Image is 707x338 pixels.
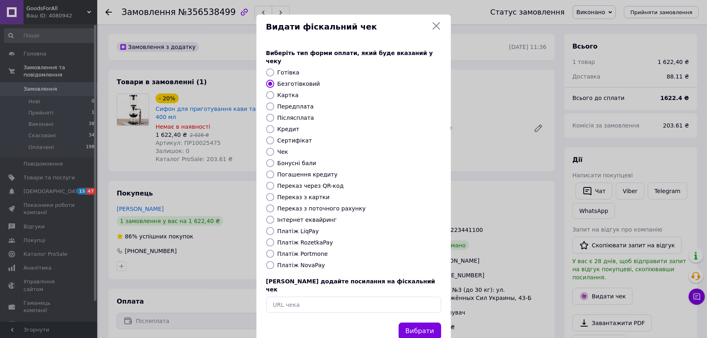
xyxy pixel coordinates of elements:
label: Готівка [278,69,299,76]
label: Кредит [278,126,299,132]
span: Виберіть тип форми оплати, який буде вказаний у чеку [266,50,433,64]
label: Переказ через QR-код [278,183,344,189]
label: Платіж RozetkaPay [278,239,333,246]
label: Переказ з поточного рахунку [278,205,366,212]
label: Сертифікат [278,137,312,144]
label: Інтернет еквайринг [278,217,337,223]
label: Переказ з картки [278,194,330,200]
label: Платіж NovaPay [278,262,325,268]
label: Погашення кредиту [278,171,338,178]
span: Видати фіскальний чек [266,21,428,33]
label: Картка [278,92,299,98]
label: Передплата [278,103,314,110]
label: Чек [278,149,288,155]
label: Післясплата [278,115,314,121]
label: Бонусні бали [278,160,316,166]
label: Платіж LiqPay [278,228,319,234]
span: [PERSON_NAME] додайте посилання на фіскальний чек [266,278,436,293]
label: Безготівковий [278,81,320,87]
input: URL чека [266,297,441,313]
label: Платіж Portmone [278,251,328,257]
